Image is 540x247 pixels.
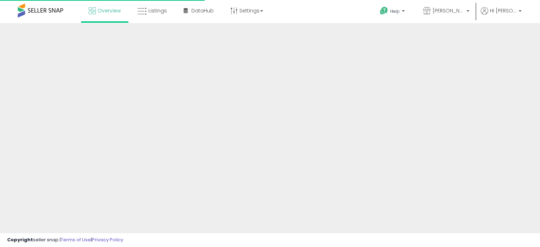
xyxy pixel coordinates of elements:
[98,7,121,14] span: Overview
[481,7,522,23] a: Hi [PERSON_NAME]
[490,7,517,14] span: Hi [PERSON_NAME]
[374,1,412,23] a: Help
[380,6,388,15] i: Get Help
[7,237,123,243] div: seller snap | |
[61,236,91,243] a: Terms of Use
[432,7,464,14] span: [PERSON_NAME] LLC
[191,7,214,14] span: DataHub
[148,7,167,14] span: Listings
[390,8,400,14] span: Help
[92,236,123,243] a: Privacy Policy
[7,236,33,243] strong: Copyright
